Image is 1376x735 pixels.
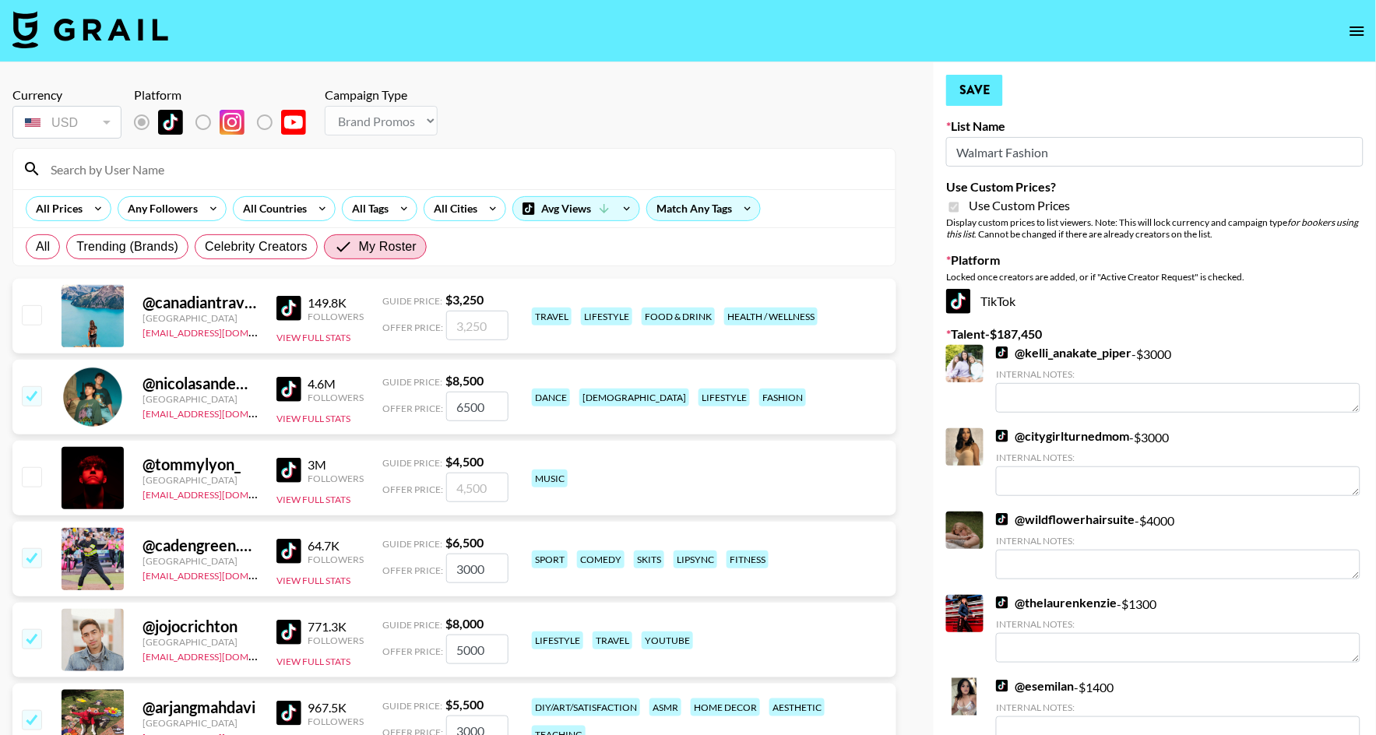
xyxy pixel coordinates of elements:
div: Currency [12,87,121,103]
span: Guide Price: [382,457,442,469]
span: All [36,237,50,256]
div: 3M [308,457,364,473]
div: [GEOGRAPHIC_DATA] [143,717,258,729]
div: Followers [308,554,364,565]
input: 4,500 [446,473,509,502]
img: TikTok [996,430,1008,442]
div: travel [532,308,572,325]
div: All Countries [234,197,310,220]
div: youtube [642,631,693,649]
div: All Tags [343,197,392,220]
div: skits [634,550,664,568]
input: 8,000 [446,635,509,664]
img: TikTok [158,110,183,135]
div: [GEOGRAPHIC_DATA] [143,474,258,486]
a: @thelaurenkenzie [996,595,1117,610]
img: TikTok [276,701,301,726]
a: [EMAIL_ADDRESS][DOMAIN_NAME] [143,324,299,339]
img: TikTok [276,539,301,564]
img: TikTok [276,377,301,402]
div: asmr [649,698,681,716]
div: 4.6M [308,376,364,392]
img: TikTok [276,458,301,483]
div: lifestyle [532,631,583,649]
div: sport [532,550,568,568]
span: Use Custom Prices [969,198,1070,213]
a: [EMAIL_ADDRESS][DOMAIN_NAME] [143,405,299,420]
div: aesthetic [769,698,825,716]
a: @esemilan [996,678,1074,694]
span: Offer Price: [382,403,443,414]
strong: $ 3,250 [445,292,484,307]
span: My Roster [359,237,417,256]
div: 64.7K [308,538,364,554]
div: - $ 3000 [996,345,1360,413]
div: Internal Notes: [996,535,1360,547]
div: Campaign Type [325,87,438,103]
button: open drawer [1342,16,1373,47]
div: List locked to TikTok. [134,106,318,139]
a: [EMAIL_ADDRESS][DOMAIN_NAME] [143,648,299,663]
strong: $ 6,500 [445,535,484,550]
label: Talent - $ 187,450 [946,326,1364,342]
div: [GEOGRAPHIC_DATA] [143,393,258,405]
div: Locked once creators are added, or if "Active Creator Request" is checked. [946,271,1364,283]
a: [EMAIL_ADDRESS][DOMAIN_NAME] [143,486,299,501]
div: fitness [727,550,769,568]
div: Match Any Tags [647,197,760,220]
img: Grail Talent [12,11,168,48]
a: @kelli_anakate_piper [996,345,1131,360]
div: All Prices [26,197,86,220]
img: TikTok [996,680,1008,692]
div: dance [532,389,570,406]
div: Display custom prices to list viewers. Note: This will lock currency and campaign type . Cannot b... [946,216,1364,240]
div: Currency is locked to USD [12,103,121,142]
div: @ nicolasandemiliano [143,374,258,393]
strong: $ 4,500 [445,454,484,469]
div: comedy [577,550,625,568]
div: Internal Notes: [996,618,1360,630]
div: @ cadengreen.12 [143,536,258,555]
div: home decor [691,698,760,716]
span: Trending (Brands) [76,237,178,256]
div: diy/art/satisfaction [532,698,640,716]
div: [GEOGRAPHIC_DATA] [143,555,258,567]
img: TikTok [946,289,971,314]
button: View Full Stats [276,494,350,505]
div: [DEMOGRAPHIC_DATA] [579,389,689,406]
div: travel [593,631,632,649]
img: Instagram [220,110,245,135]
em: for bookers using this list [946,216,1358,240]
a: @wildflowerhairsuite [996,512,1135,527]
div: Internal Notes: [996,368,1360,380]
div: USD [16,109,118,136]
button: Save [946,75,1003,106]
div: Followers [308,473,364,484]
input: 6,500 [446,554,509,583]
span: Guide Price: [382,700,442,712]
div: Any Followers [118,197,201,220]
div: All Cities [424,197,480,220]
div: music [532,469,568,487]
div: 149.8K [308,295,364,311]
label: Platform [946,252,1364,268]
img: TikTok [276,296,301,321]
div: @ arjangmahdavi [143,698,258,717]
strong: $ 5,500 [445,697,484,712]
img: TikTok [996,346,1008,359]
strong: $ 8,500 [445,373,484,388]
img: TikTok [996,513,1008,526]
a: @citygirlturnedmom [996,428,1129,444]
div: lipsync [674,550,717,568]
img: YouTube [281,110,306,135]
div: Internal Notes: [996,452,1360,463]
label: List Name [946,118,1364,134]
div: Followers [308,311,364,322]
button: View Full Stats [276,332,350,343]
div: lifestyle [581,308,632,325]
button: View Full Stats [276,656,350,667]
input: Search by User Name [41,156,886,181]
button: View Full Stats [276,413,350,424]
div: Followers [308,716,364,727]
div: health / wellness [724,308,818,325]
